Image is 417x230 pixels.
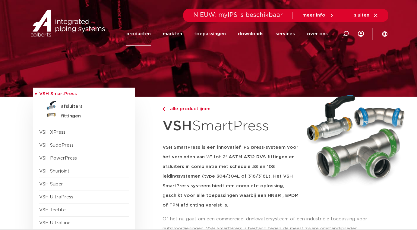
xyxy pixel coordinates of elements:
span: NIEUW: myIPS is beschikbaar [193,12,283,18]
nav: Menu [126,22,328,46]
a: alle productlijnen [163,105,299,113]
a: toepassingen [194,22,226,46]
a: VSH SudoPress [39,143,74,148]
a: afsluiters [39,101,129,110]
div: my IPS [358,22,364,46]
a: VSH Super [39,182,63,186]
h5: afsluiters [61,104,121,109]
span: sluiten [354,13,369,17]
a: over ons [307,22,328,46]
a: services [276,22,295,46]
span: meer info [302,13,325,17]
strong: VSH [163,119,192,133]
a: downloads [238,22,264,46]
h5: fittingen [61,113,121,119]
a: VSH Shurjoint [39,169,70,173]
a: producten [126,22,151,46]
a: VSH UltraPress [39,195,73,199]
a: meer info [302,13,334,18]
a: VSH XPress [39,130,65,135]
span: alle productlijnen [166,107,210,111]
h1: SmartPress [163,115,299,138]
a: fittingen [39,110,129,120]
a: sluiten [354,13,378,18]
strong: VSH SmartPress is een innovatief IPS press-systeem voor het verbinden van ½” tot 2″ ASTM A312 RVS... [163,145,299,207]
span: VSH SmartPress [39,92,77,96]
img: chevron-right.svg [163,107,165,111]
a: markten [163,22,182,46]
a: VSH UltraLine [39,221,71,225]
a: VSH Tectite [39,208,66,212]
a: VSH PowerPress [39,156,77,160]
